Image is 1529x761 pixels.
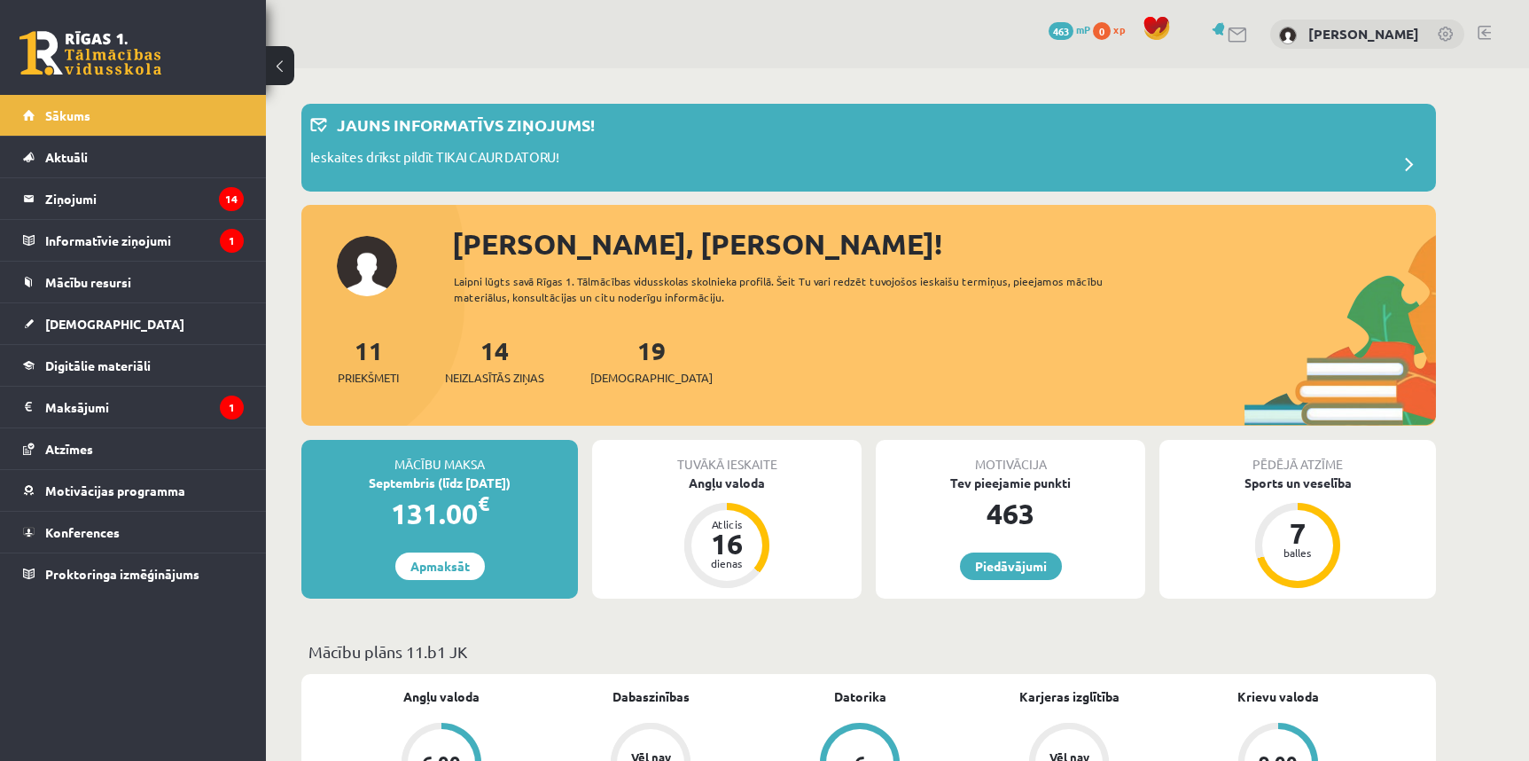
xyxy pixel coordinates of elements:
div: balles [1271,547,1324,558]
span: Neizlasītās ziņas [445,369,544,387]
div: Mācību maksa [301,440,578,474]
span: Atzīmes [45,441,93,457]
p: Mācību plāns 11.b1 JK [308,639,1429,663]
p: Ieskaites drīkst pildīt TIKAI CAUR DATORU! [310,147,559,172]
a: Ziņojumi14 [23,178,244,219]
span: Priekšmeti [338,369,399,387]
a: Karjeras izglītība [1019,687,1119,706]
span: € [478,490,489,516]
legend: Maksājumi [45,387,244,428]
a: 14Neizlasītās ziņas [445,334,544,387]
div: Atlicis [700,519,753,530]
a: [PERSON_NAME] [1308,25,1419,43]
span: Sākums [45,107,90,123]
legend: Informatīvie ziņojumi [45,220,244,261]
a: Informatīvie ziņojumi1 [23,220,244,261]
a: Sākums [23,95,244,136]
span: [DEMOGRAPHIC_DATA] [45,316,184,332]
a: Jauns informatīvs ziņojums! Ieskaites drīkst pildīt TIKAI CAUR DATORU! [310,113,1427,183]
a: 11Priekšmeti [338,334,399,387]
a: 463 mP [1049,22,1090,36]
span: Mācību resursi [45,274,131,290]
a: Angļu valoda Atlicis 16 dienas [592,474,862,591]
div: Tev pieejamie punkti [876,474,1145,492]
a: Maksājumi1 [23,387,244,428]
span: Aktuāli [45,149,88,165]
div: Angļu valoda [592,474,862,492]
a: Atzīmes [23,428,244,469]
span: Motivācijas programma [45,482,185,498]
a: 0 xp [1093,22,1134,36]
a: Motivācijas programma [23,470,244,511]
div: Septembris (līdz [DATE]) [301,474,578,492]
a: Dabaszinības [612,687,690,706]
div: Tuvākā ieskaite [592,440,862,474]
a: Rīgas 1. Tālmācības vidusskola [20,31,161,75]
a: 19[DEMOGRAPHIC_DATA] [590,334,713,387]
a: Angļu valoda [403,687,480,706]
a: Sports un veselība 7 balles [1159,474,1436,591]
a: Digitālie materiāli [23,345,244,386]
img: Kristina Ishchenko [1279,27,1297,44]
a: Proktoringa izmēģinājums [23,553,244,594]
i: 1 [220,396,244,420]
i: 1 [220,229,244,253]
i: 14 [219,187,244,211]
a: Konferences [23,512,244,553]
span: Proktoringa izmēģinājums [45,566,199,582]
a: Piedāvājumi [960,553,1062,580]
div: 131.00 [301,492,578,535]
div: 7 [1271,519,1324,547]
a: Aktuāli [23,137,244,177]
div: Motivācija [876,440,1145,474]
div: [PERSON_NAME], [PERSON_NAME]! [452,223,1436,265]
span: mP [1076,22,1090,36]
div: Pēdējā atzīme [1159,440,1436,474]
span: Konferences [45,524,120,540]
span: xp [1113,22,1125,36]
a: Datorika [834,687,886,706]
span: Digitālie materiāli [45,357,151,373]
span: 0 [1093,22,1111,40]
a: [DEMOGRAPHIC_DATA] [23,303,244,344]
div: 463 [876,492,1145,535]
span: 463 [1049,22,1073,40]
div: Laipni lūgts savā Rīgas 1. Tālmācības vidusskolas skolnieka profilā. Šeit Tu vari redzēt tuvojošo... [454,273,1135,305]
a: Apmaksāt [395,553,485,580]
div: dienas [700,558,753,569]
a: Mācību resursi [23,262,244,302]
div: 16 [700,530,753,558]
div: Sports un veselība [1159,474,1436,492]
a: Krievu valoda [1237,687,1319,706]
span: [DEMOGRAPHIC_DATA] [590,369,713,387]
p: Jauns informatīvs ziņojums! [337,113,595,137]
legend: Ziņojumi [45,178,244,219]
